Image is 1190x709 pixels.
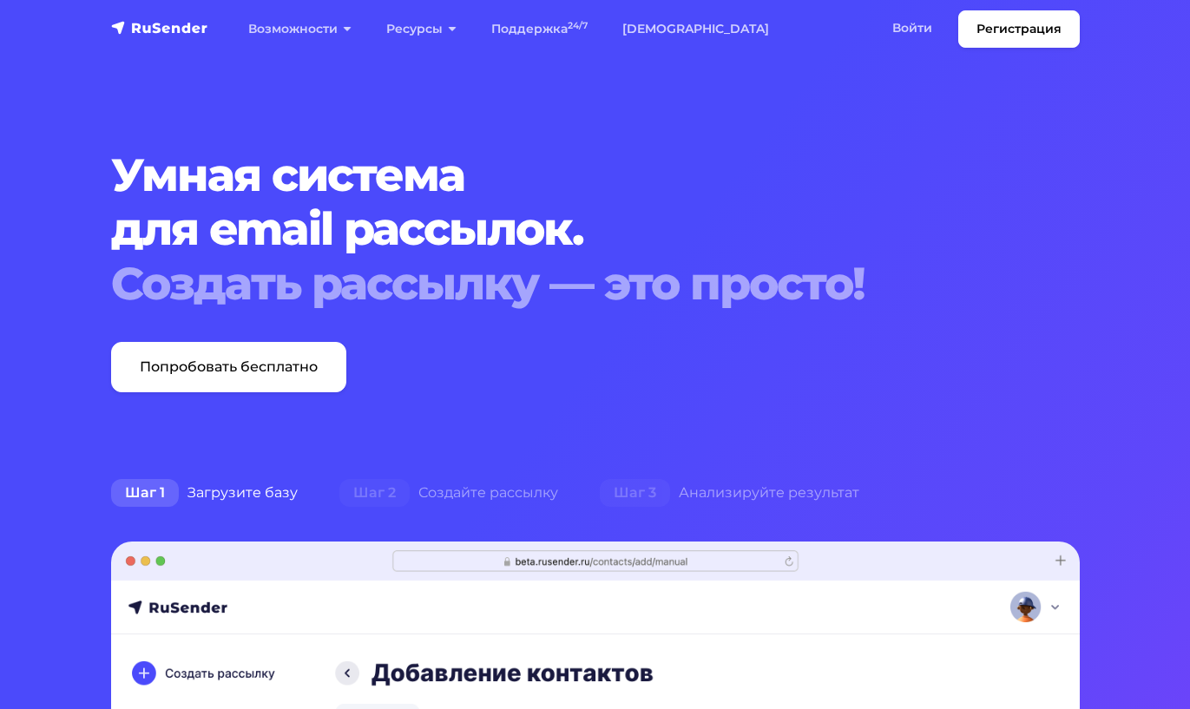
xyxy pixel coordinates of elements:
[90,476,319,510] div: Загрузите базу
[339,479,410,507] span: Шаг 2
[875,10,950,46] a: Войти
[605,11,786,47] a: [DEMOGRAPHIC_DATA]
[958,10,1080,48] a: Регистрация
[319,476,579,510] div: Создайте рассылку
[111,148,1080,311] h1: Умная система для email рассылок.
[111,19,208,36] img: RuSender
[111,479,179,507] span: Шаг 1
[111,257,1080,311] div: Создать рассылку — это просто!
[369,11,474,47] a: Ресурсы
[600,479,670,507] span: Шаг 3
[111,342,346,392] a: Попробовать бесплатно
[568,20,588,31] sup: 24/7
[231,11,369,47] a: Возможности
[579,476,880,510] div: Анализируйте результат
[474,11,605,47] a: Поддержка24/7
